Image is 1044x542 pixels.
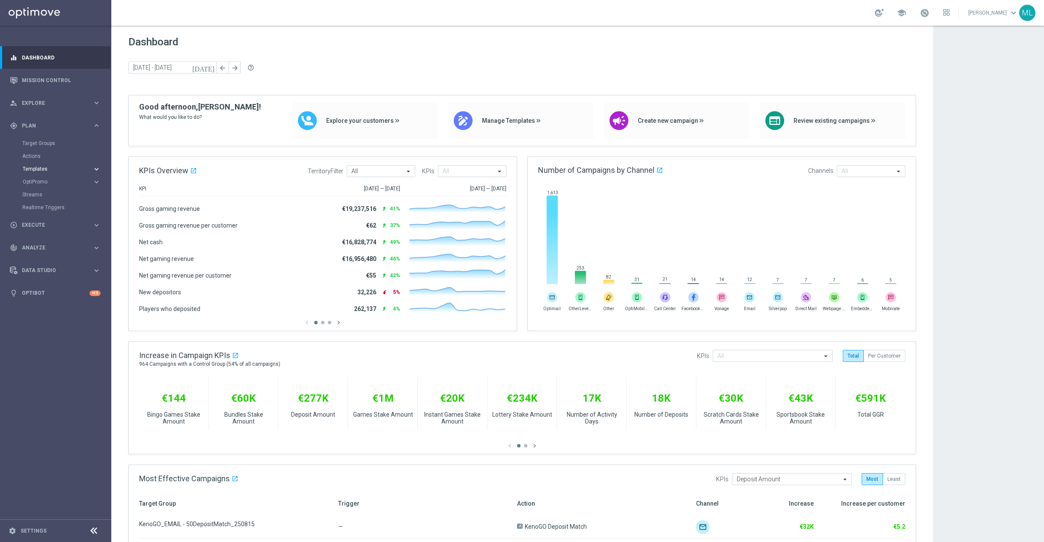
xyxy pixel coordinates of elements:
i: equalizer [10,54,18,62]
div: +10 [89,290,101,296]
button: equalizer Dashboard [9,54,101,61]
a: Optibot [22,282,89,305]
span: Plan [22,123,92,128]
span: Templates [23,166,84,172]
span: Execute [22,222,92,228]
i: lightbulb [10,289,18,297]
div: OptiPromo [22,175,110,188]
i: gps_fixed [10,122,18,130]
button: gps_fixed Plan keyboard_arrow_right [9,122,101,129]
span: OptiPromo [23,179,84,184]
span: Explore [22,101,92,106]
button: Templates keyboard_arrow_right [22,166,101,172]
a: Streams [22,191,89,198]
div: Explore [10,99,92,107]
a: Target Groups [22,140,89,147]
div: Execute [10,221,92,229]
div: Plan [10,122,92,130]
button: lightbulb Optibot +10 [9,290,101,296]
i: play_circle_outline [10,221,18,229]
i: person_search [10,99,18,107]
a: Actions [22,153,89,160]
a: [PERSON_NAME]keyboard_arrow_down [967,6,1019,19]
i: keyboard_arrow_right [92,165,101,173]
i: settings [9,527,16,535]
button: Mission Control [9,77,101,84]
div: Templates [22,163,110,175]
div: Target Groups [22,137,110,150]
i: keyboard_arrow_right [92,244,101,252]
i: keyboard_arrow_right [92,221,101,229]
span: Analyze [22,245,92,250]
div: Mission Control [10,69,101,92]
i: keyboard_arrow_right [92,267,101,275]
span: school [897,8,906,18]
button: play_circle_outline Execute keyboard_arrow_right [9,222,101,228]
a: Dashboard [22,46,101,69]
a: Settings [21,528,47,533]
button: track_changes Analyze keyboard_arrow_right [9,244,101,251]
div: OptiPromo [23,179,92,184]
div: Realtime Triggers [22,201,110,214]
span: Data Studio [22,268,92,273]
div: ML [1019,5,1035,21]
i: keyboard_arrow_right [92,99,101,107]
div: Dashboard [10,46,101,69]
a: Realtime Triggers [22,204,89,211]
div: Analyze [10,244,92,252]
i: keyboard_arrow_right [92,178,101,186]
i: track_changes [10,244,18,252]
button: person_search Explore keyboard_arrow_right [9,100,101,107]
a: Mission Control [22,69,101,92]
div: Templates [23,166,92,172]
div: Streams [22,188,110,201]
span: keyboard_arrow_down [1009,8,1018,18]
div: Actions [22,150,110,163]
div: Optibot [10,282,101,305]
button: OptiPromo keyboard_arrow_right [22,178,101,185]
div: Data Studio [10,267,92,274]
i: keyboard_arrow_right [92,121,101,130]
button: Data Studio keyboard_arrow_right [9,267,101,274]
